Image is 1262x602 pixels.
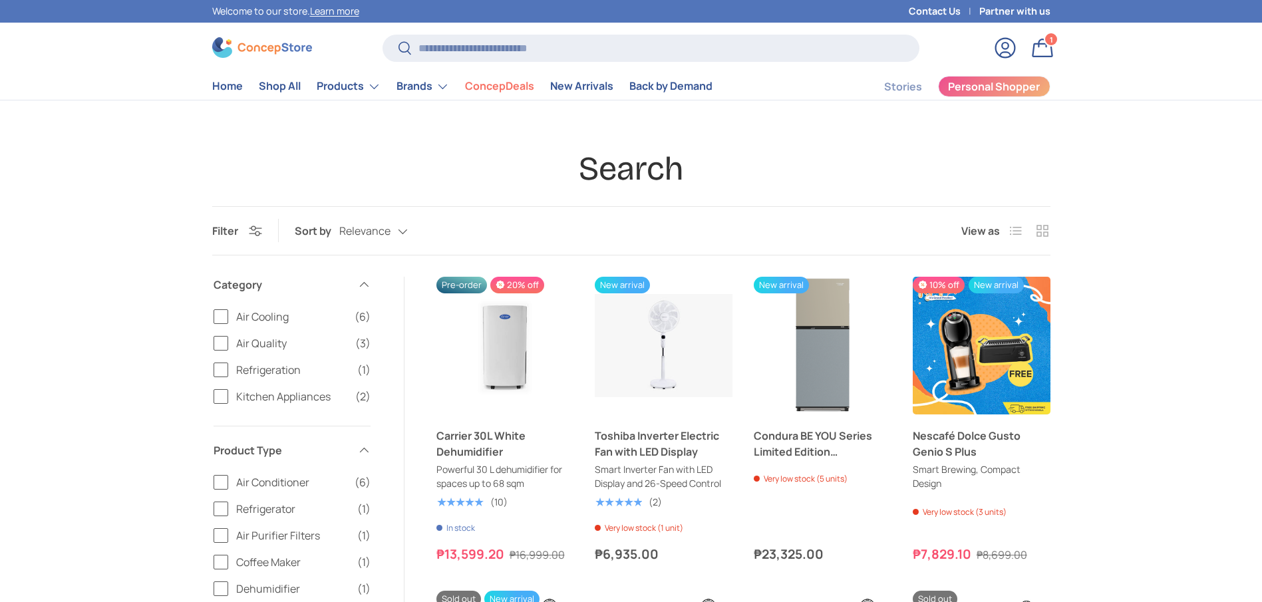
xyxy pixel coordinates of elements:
[357,501,371,517] span: (1)
[317,73,381,100] a: Products
[979,4,1050,19] a: Partner with us
[595,277,732,414] a: Toshiba Inverter Electric Fan with LED Display
[357,527,371,543] span: (1)
[1049,34,1052,44] span: 1
[913,277,1050,414] a: Nescafé Dolce Gusto Genio S Plus
[259,73,301,99] a: Shop All
[212,4,359,19] p: Welcome to our store.
[236,309,347,325] span: Air Cooling
[355,388,371,404] span: (2)
[212,224,238,238] span: Filter
[550,73,613,99] a: New Arrivals
[913,428,1050,460] a: Nescafé Dolce Gusto Genio S Plus
[212,73,712,100] nav: Primary
[629,73,712,99] a: Back by Demand
[309,73,389,100] summary: Products
[436,277,487,293] span: Pre-order
[310,5,359,17] a: Learn more
[355,335,371,351] span: (3)
[236,581,349,597] span: Dehumidifier
[339,220,434,243] button: Relevance
[212,224,262,238] button: Filter
[214,442,349,458] span: Product Type
[909,4,979,19] a: Contact Us
[969,277,1024,293] span: New arrival
[389,73,457,100] summary: Brands
[948,81,1040,92] span: Personal Shopper
[913,277,965,293] span: 10% off
[214,277,349,293] span: Category
[236,554,349,570] span: Coffee Maker
[236,335,347,351] span: Air Quality
[436,277,574,414] a: Carrier 30L White Dehumidifier
[295,223,339,239] label: Sort by
[595,277,650,293] span: New arrival
[852,73,1050,100] nav: Secondary
[236,501,349,517] span: Refrigerator
[236,388,347,404] span: Kitchen Appliances
[465,73,534,99] a: ConcepDeals
[355,474,371,490] span: (6)
[236,474,347,490] span: Air Conditioner
[357,362,371,378] span: (1)
[754,428,891,460] a: Condura BE YOU Series Limited Edition Refrigerator
[236,362,349,378] span: Refrigeration
[961,223,1000,239] span: View as
[212,148,1050,190] h1: Search
[236,527,349,543] span: Air Purifier Filters
[355,309,371,325] span: (6)
[436,428,574,460] a: Carrier 30L White Dehumidifier
[938,76,1050,97] a: Personal Shopper
[212,73,243,99] a: Home
[212,37,312,58] img: ConcepStore
[339,225,391,237] span: Relevance
[754,277,891,414] a: Condura BE YOU Series Limited Edition Refrigerator
[214,261,371,309] summary: Category
[396,73,449,100] a: Brands
[357,581,371,597] span: (1)
[595,428,732,460] a: Toshiba Inverter Electric Fan with LED Display
[490,277,544,293] span: 20% off
[884,74,922,100] a: Stories
[754,277,809,293] span: New arrival
[214,426,371,474] summary: Product Type
[357,554,371,570] span: (1)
